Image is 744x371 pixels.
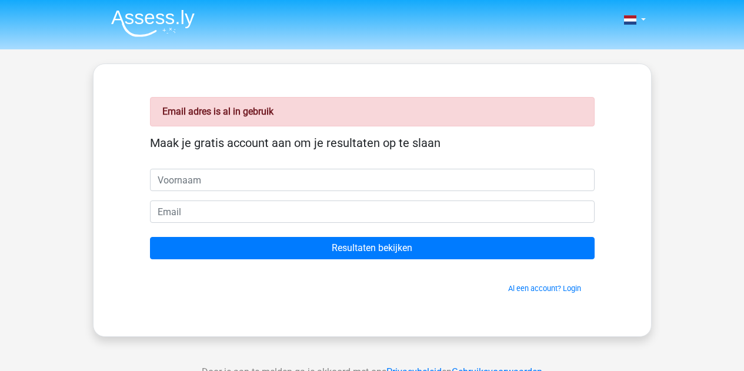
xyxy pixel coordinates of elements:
[162,106,273,117] strong: Email adres is al in gebruik
[150,169,595,191] input: Voornaam
[508,284,581,293] a: Al een account? Login
[150,237,595,259] input: Resultaten bekijken
[150,200,595,223] input: Email
[150,136,595,150] h5: Maak je gratis account aan om je resultaten op te slaan
[111,9,195,37] img: Assessly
